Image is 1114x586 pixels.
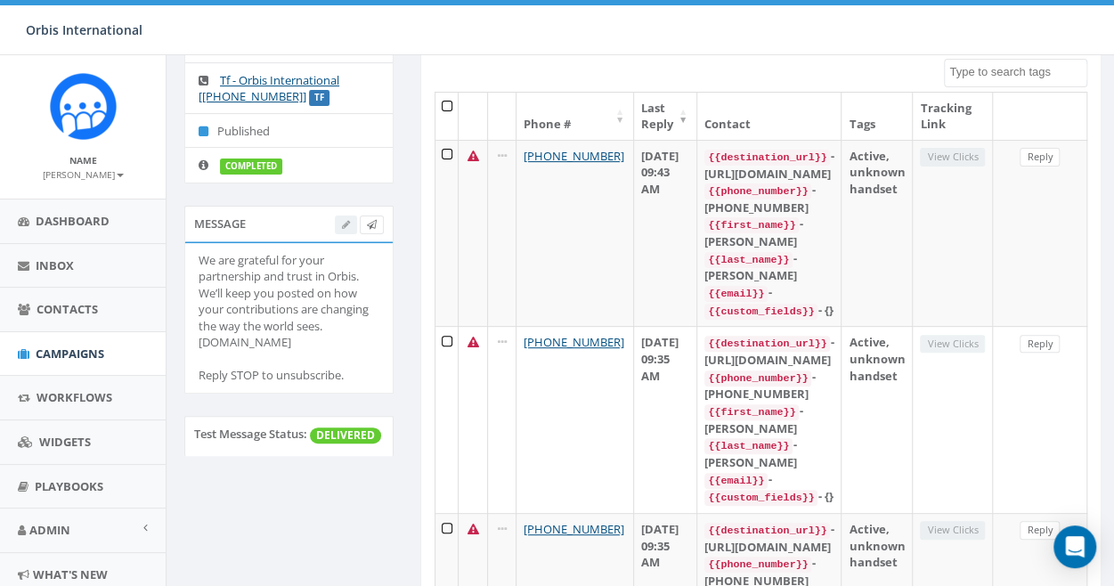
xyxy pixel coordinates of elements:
a: [PERSON_NAME] [43,166,124,182]
div: - [URL][DOMAIN_NAME] [704,148,833,182]
td: [DATE] 09:43 AM [634,140,697,327]
th: Contact [697,93,842,140]
a: Reply [1020,335,1060,354]
td: Active, unknown handset [842,326,913,513]
div: Message [184,206,394,241]
div: - [704,284,833,302]
code: {{phone_number}} [704,557,811,573]
code: {{phone_number}} [704,370,811,387]
div: - [PERSON_NAME] [704,250,833,284]
code: {{first_name}} [704,217,799,233]
div: - [PHONE_NUMBER] [704,369,833,403]
div: - {} [704,302,833,320]
code: {{destination_url}} [704,150,830,166]
code: {{email}} [704,286,768,302]
div: - [URL][DOMAIN_NAME] [704,521,833,555]
i: Published [199,126,217,137]
span: Admin [29,522,70,538]
li: Published [185,113,393,149]
div: We are grateful for your partnership and trust in Orbis. We’ll keep you posted on how your contri... [199,252,379,385]
code: {{first_name}} [704,404,799,420]
textarea: Search [949,64,1086,80]
a: [PHONE_NUMBER] [524,148,624,164]
code: {{destination_url}} [704,336,830,352]
code: {{last_name}} [704,438,793,454]
code: {{destination_url}} [704,523,830,539]
td: Active, unknown handset [842,140,913,327]
img: Rally_Corp_Icon.png [50,73,117,140]
code: {{email}} [704,473,768,489]
div: - [PERSON_NAME] [704,436,833,470]
span: Send Test Message [367,217,377,231]
label: completed [220,159,282,175]
span: Campaigns [36,346,104,362]
div: - {} [704,488,833,506]
a: [PHONE_NUMBER] [524,521,624,537]
span: DELIVERED [310,427,381,444]
th: Phone #: activate to sort column ascending [516,93,634,140]
label: Test Message Status: [194,426,307,443]
a: Tf - Orbis International [[PHONE_NUMBER]] [199,72,339,105]
small: Name [69,154,97,167]
code: {{last_name}} [704,252,793,268]
th: Last Reply: activate to sort column ascending [634,93,697,140]
label: TF [309,90,329,106]
code: {{phone_number}} [704,183,811,199]
span: Playbooks [35,478,103,494]
span: Orbis International [26,21,142,38]
th: Tracking Link [913,93,993,140]
a: Reply [1020,148,1060,167]
div: - [PERSON_NAME] [704,403,833,436]
span: What's New [33,566,108,582]
span: Workflows [37,389,112,405]
th: Tags [842,93,913,140]
span: Contacts [37,301,98,317]
div: Open Intercom Messenger [1053,525,1096,568]
code: {{custom_fields}} [704,490,817,506]
code: {{custom_fields}} [704,304,817,320]
div: - [704,471,833,489]
span: Widgets [39,434,91,450]
div: - [PERSON_NAME] [704,216,833,249]
small: [PERSON_NAME] [43,168,124,181]
td: [DATE] 09:35 AM [634,326,697,513]
a: [PHONE_NUMBER] [524,334,624,350]
div: - [URL][DOMAIN_NAME] [704,334,833,368]
div: - [PHONE_NUMBER] [704,182,833,216]
span: Inbox [36,257,74,273]
span: Dashboard [36,213,110,229]
a: Reply [1020,521,1060,540]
